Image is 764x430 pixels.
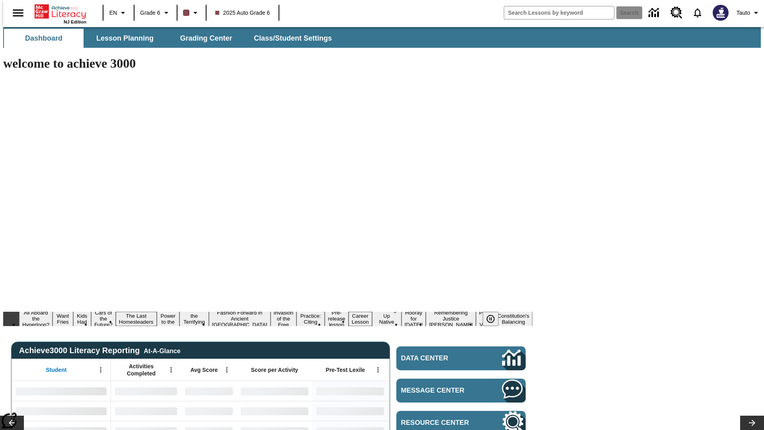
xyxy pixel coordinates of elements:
[666,2,687,23] a: Resource Center, Will open in new tab
[325,309,349,329] button: Slide 11 Pre-release lesson
[271,303,297,335] button: Slide 9 The Invasion of the Free CD
[25,34,62,43] span: Dashboard
[85,29,165,48] button: Lesson Planning
[166,29,246,48] button: Grading Center
[35,4,86,20] a: Home
[106,6,131,20] button: Language: EN, Select a language
[6,1,30,25] button: Open side menu
[494,306,532,332] button: Slide 17 The Constitution's Balancing Act
[180,34,232,43] span: Grading Center
[713,5,729,21] img: Avatar
[53,300,73,338] button: Slide 2 Do You Want Fries With That?
[165,364,177,376] button: Open Menu
[215,9,270,17] span: 2025 Auto Grade 6
[372,306,401,332] button: Slide 13 Cooking Up Native Traditions
[96,34,154,43] span: Lesson Planning
[46,366,66,373] span: Student
[401,419,478,427] span: Resource Center
[73,300,91,338] button: Slide 3 Dirty Jobs Kids Had To Do
[326,366,365,373] span: Pre-Test Lexile
[3,27,761,48] div: SubNavbar
[137,6,174,20] button: Grade: Grade 6, Select a grade
[733,6,764,20] button: Profile/Settings
[296,306,325,332] button: Slide 10 Mixed Practice: Citing Evidence
[349,312,372,326] button: Slide 12 Career Lesson
[248,29,338,48] button: Class/Student Settings
[190,366,218,373] span: Avg Score
[144,346,180,355] div: At-A-Glance
[64,20,86,24] span: NJ Edition
[4,29,84,48] button: Dashboard
[3,29,339,48] div: SubNavbar
[737,9,750,17] span: Tauto
[109,9,117,17] span: EN
[140,9,160,17] span: Grade 6
[35,3,86,24] div: Home
[116,312,157,326] button: Slide 5 The Last Homesteaders
[91,309,116,329] button: Slide 4 Cars of the Future?
[740,416,764,430] button: Lesson carousel, Next
[504,6,614,19] input: search field
[181,401,237,421] div: No Data,
[19,309,53,329] button: Slide 1 All Aboard the Hyperloop?
[372,364,384,376] button: Open Menu
[157,306,180,332] button: Slide 6 Solar Power to the People
[3,56,532,71] h1: welcome to achieve 3000
[254,34,332,43] span: Class/Student Settings
[181,381,237,401] div: No Data,
[95,364,107,376] button: Open Menu
[483,312,507,326] div: Pause
[111,381,181,401] div: No Data,
[426,309,476,329] button: Slide 15 Remembering Justice O'Connor
[476,309,494,329] button: Slide 16 Point of View
[396,379,526,403] a: Message Center
[396,346,526,370] a: Data Center
[401,309,426,329] button: Slide 14 Hooray for Constitution Day!
[644,2,666,24] a: Data Center
[687,2,708,23] a: Notifications
[180,6,203,20] button: Class color is dark brown. Change class color
[401,354,476,362] span: Data Center
[115,363,168,377] span: Activities Completed
[483,312,499,326] button: Pause
[401,387,478,395] span: Message Center
[111,401,181,421] div: No Data,
[221,364,233,376] button: Open Menu
[708,2,733,23] button: Select a new avatar
[19,346,181,355] span: Achieve3000 Literacy Reporting
[179,306,209,332] button: Slide 7 Attack of the Terrifying Tomatoes
[209,309,271,329] button: Slide 8 Fashion Forward in Ancient Rome
[251,366,298,373] span: Score per Activity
